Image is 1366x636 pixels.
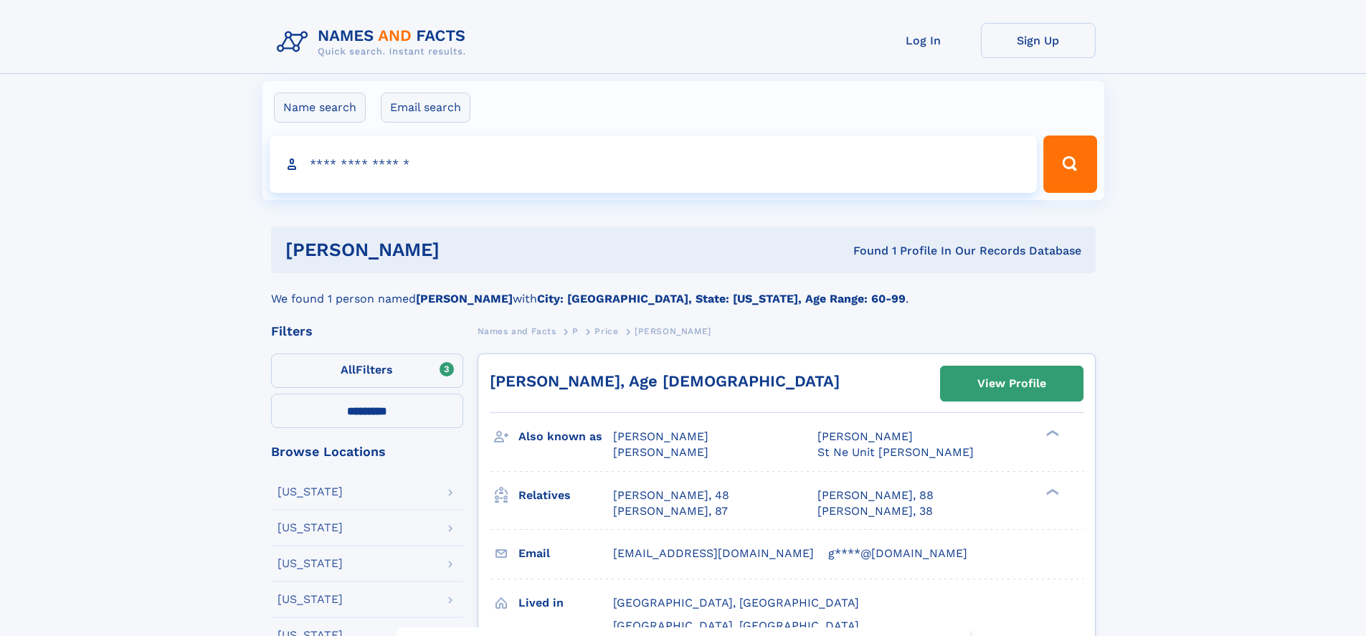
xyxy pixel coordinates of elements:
[271,353,463,388] label: Filters
[594,322,618,340] a: Price
[572,322,579,340] a: P
[518,591,613,615] h3: Lived in
[646,243,1081,259] div: Found 1 Profile In Our Records Database
[977,367,1046,400] div: View Profile
[341,363,356,376] span: All
[941,366,1083,401] a: View Profile
[817,503,933,519] a: [PERSON_NAME], 38
[278,558,343,569] div: [US_STATE]
[613,619,859,632] span: [GEOGRAPHIC_DATA], [GEOGRAPHIC_DATA]
[278,594,343,605] div: [US_STATE]
[817,488,934,503] a: [PERSON_NAME], 88
[866,23,981,58] a: Log In
[278,522,343,533] div: [US_STATE]
[613,445,708,459] span: [PERSON_NAME]
[278,486,343,498] div: [US_STATE]
[416,292,513,305] b: [PERSON_NAME]
[537,292,906,305] b: City: [GEOGRAPHIC_DATA], State: [US_STATE], Age Range: 60-99
[274,92,366,123] label: Name search
[270,136,1038,193] input: search input
[613,596,859,609] span: [GEOGRAPHIC_DATA], [GEOGRAPHIC_DATA]
[613,429,708,443] span: [PERSON_NAME]
[518,483,613,508] h3: Relatives
[478,322,556,340] a: Names and Facts
[518,541,613,566] h3: Email
[271,445,463,458] div: Browse Locations
[271,273,1096,308] div: We found 1 person named with .
[1043,136,1096,193] button: Search Button
[1043,487,1060,496] div: ❯
[271,23,478,62] img: Logo Names and Facts
[981,23,1096,58] a: Sign Up
[572,326,579,336] span: P
[817,429,913,443] span: [PERSON_NAME]
[285,241,647,259] h1: [PERSON_NAME]
[490,372,840,390] a: [PERSON_NAME], Age [DEMOGRAPHIC_DATA]
[613,546,814,560] span: [EMAIL_ADDRESS][DOMAIN_NAME]
[1043,429,1060,438] div: ❯
[613,503,728,519] a: [PERSON_NAME], 87
[817,445,974,459] span: St Ne Unit [PERSON_NAME]
[518,424,613,449] h3: Also known as
[594,326,618,336] span: Price
[613,488,729,503] a: [PERSON_NAME], 48
[271,325,463,338] div: Filters
[635,326,711,336] span: [PERSON_NAME]
[381,92,470,123] label: Email search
